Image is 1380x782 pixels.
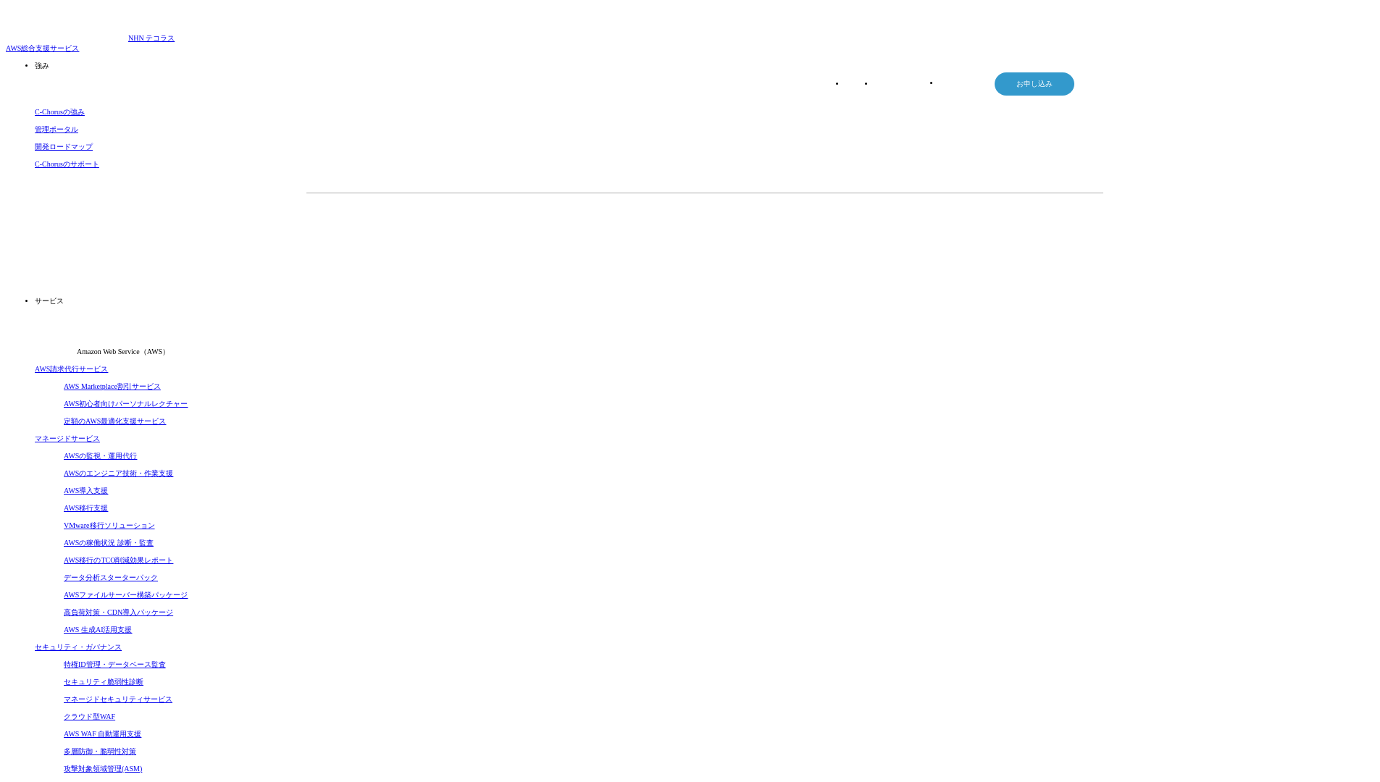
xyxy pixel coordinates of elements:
[35,434,100,442] a: マネージドサービス
[35,160,99,168] a: C-Chorusのサポート
[35,125,78,133] a: 管理ポータル
[712,216,945,253] a: まずは相談する
[64,573,158,581] a: データ分析スターターパック
[77,348,170,356] span: Amazon Web Service（AWS）
[35,143,93,151] a: 開発ロードマップ
[64,487,108,495] a: AWS導入支援
[995,79,1074,89] span: お申し込み
[35,296,1374,306] p: サービス
[64,730,141,738] a: AWS WAF 自動運用支援
[64,521,155,529] a: VMware移行ソリューション
[64,626,132,634] a: AWS 生成AI活用支援
[64,400,188,408] a: AWS初心者向けパーソナルレクチャー
[64,539,154,547] a: AWSの稼働状況 診断・監査
[64,660,166,668] a: 特権ID管理・データベース監査
[64,504,108,512] a: AWS移行支援
[6,6,128,41] img: AWS総合支援サービス C-Chorus
[64,382,161,390] a: AWS Marketplace割引サービス
[64,608,173,616] a: 高負荷対策・CDN導入パッケージ
[64,417,166,425] a: 定額のAWS最適化支援サービス
[64,556,173,564] a: AWS移行のTCO削減効果レポート
[64,765,142,773] a: 攻撃対象領域管理(ASM)
[940,79,973,87] a: Chorus-RI
[64,469,173,477] a: AWSのエンジニア技術・作業支援
[35,314,75,354] img: Amazon Web Service（AWS）
[464,216,698,253] a: 資料を請求する
[64,678,143,686] a: セキュリティ脆弱性診断
[35,108,85,116] a: C-Chorusの強み
[35,61,1374,71] p: 強み
[64,712,115,720] a: クラウド型WAF
[6,34,175,52] a: AWS総合支援サービス C-ChorusNHN テコラスAWS総合支援サービス
[64,695,172,703] a: マネージドセキュリティサービス
[845,80,860,88] a: 特長
[35,643,122,651] a: セキュリティ・ガバナンス
[64,747,136,755] a: 多層防御・脆弱性対策
[995,72,1074,96] a: お申し込み
[64,452,137,460] a: AWSの監視・運用代行
[64,591,188,599] a: AWSファイルサーバー構築パッケージ
[35,365,108,373] a: AWS請求代行サービス
[874,80,925,88] a: アカウント構成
